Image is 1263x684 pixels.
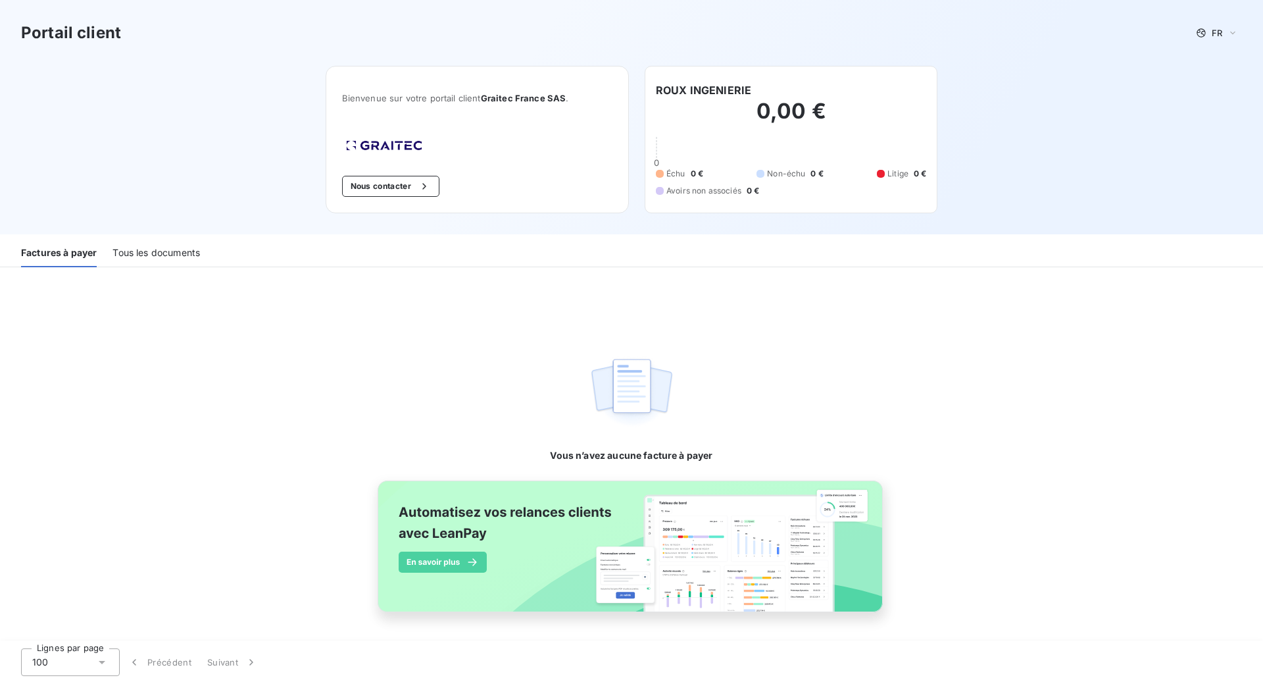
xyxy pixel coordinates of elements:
[342,136,426,155] img: Company logo
[656,82,751,98] h6: ROUX INGENIERIE
[654,157,659,168] span: 0
[199,648,266,676] button: Suivant
[342,176,439,197] button: Nous contacter
[656,98,926,138] h2: 0,00 €
[666,185,741,197] span: Avoirs non associés
[887,168,908,180] span: Litige
[120,648,199,676] button: Précédent
[481,93,566,103] span: Graitec France SAS
[21,21,121,45] h3: Portail client
[691,168,703,180] span: 0 €
[342,93,612,103] span: Bienvenue sur votre portail client .
[366,473,897,635] img: banner
[32,656,48,669] span: 100
[1212,28,1222,38] span: FR
[810,168,823,180] span: 0 €
[914,168,926,180] span: 0 €
[550,449,712,462] span: Vous n’avez aucune facture à payer
[747,185,759,197] span: 0 €
[767,168,805,180] span: Non-échu
[666,168,685,180] span: Échu
[21,240,97,267] div: Factures à payer
[589,352,674,433] img: empty state
[112,240,200,267] div: Tous les documents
